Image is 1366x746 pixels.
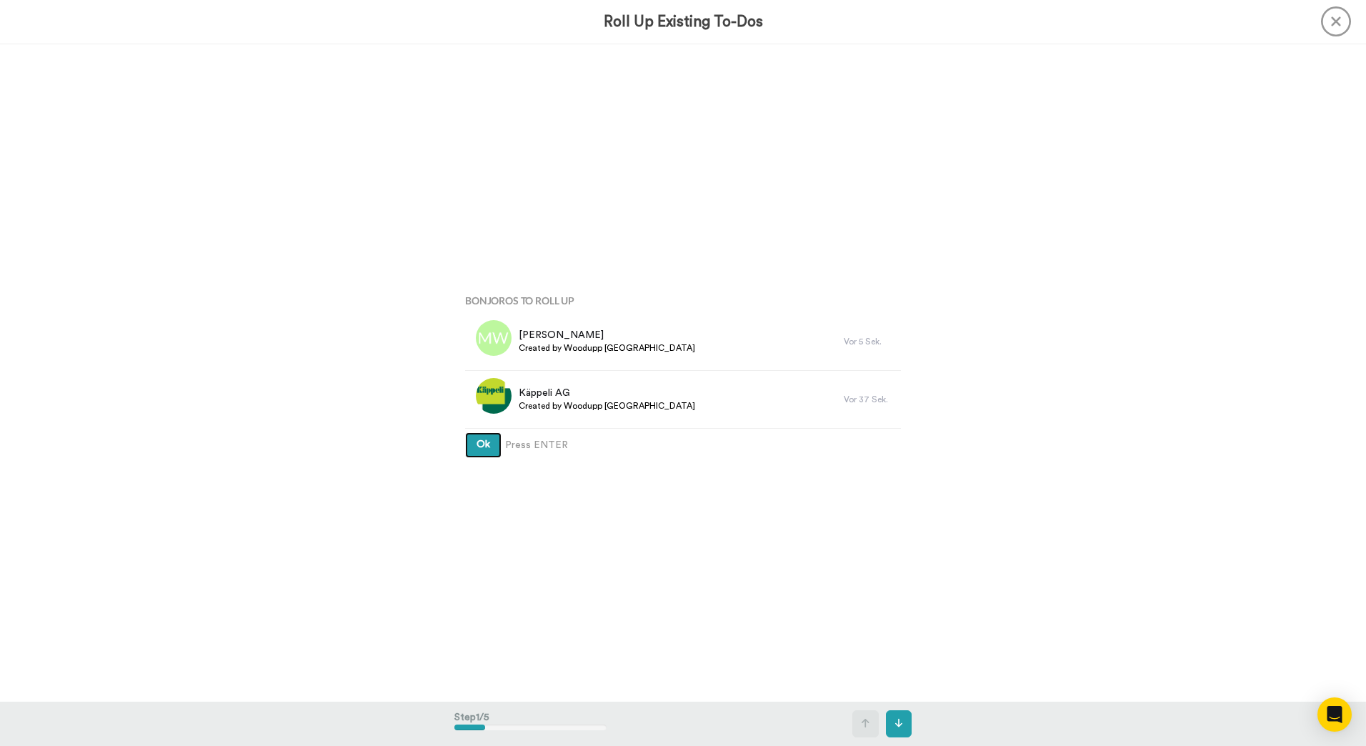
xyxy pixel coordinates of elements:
[476,320,512,356] img: mw.png
[604,14,763,30] h3: Roll Up Existing To-Dos
[476,378,512,414] img: dbe42dbb-0631-4655-a9d3-999f2975d8b7.png
[505,438,568,452] span: Press ENTER
[519,342,695,354] span: Created by Woodupp [GEOGRAPHIC_DATA]
[519,328,695,342] span: [PERSON_NAME]
[465,295,901,306] h4: Bonjoros To Roll Up
[519,400,695,412] span: Created by Woodupp [GEOGRAPHIC_DATA]
[519,386,695,400] span: Käppeli AG
[1317,697,1352,732] div: Open Intercom Messenger
[454,703,607,745] div: Step 1 / 5
[465,432,502,458] button: Ok
[844,336,894,347] div: Vor 5 Sek.
[844,394,894,405] div: Vor 37 Sek.
[477,439,490,449] span: Ok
